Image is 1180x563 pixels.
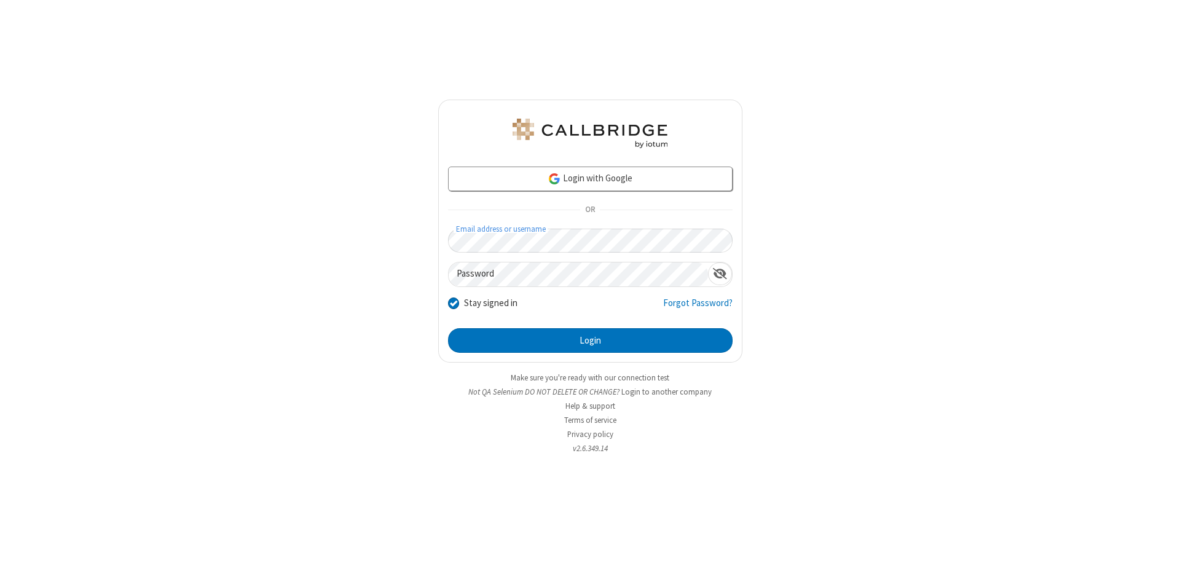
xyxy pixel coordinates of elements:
li: v2.6.349.14 [438,443,742,454]
a: Forgot Password? [663,296,733,320]
a: Privacy policy [567,429,613,439]
li: Not QA Selenium DO NOT DELETE OR CHANGE? [438,386,742,398]
a: Login with Google [448,167,733,191]
img: QA Selenium DO NOT DELETE OR CHANGE [510,119,670,148]
button: Login [448,328,733,353]
img: google-icon.png [548,172,561,186]
span: OR [580,202,600,219]
a: Help & support [565,401,615,411]
a: Make sure you're ready with our connection test [511,372,669,383]
label: Stay signed in [464,296,517,310]
button: Login to another company [621,386,712,398]
a: Terms of service [564,415,616,425]
input: Email address or username [448,229,733,253]
input: Password [449,262,708,286]
div: Show password [708,262,732,285]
